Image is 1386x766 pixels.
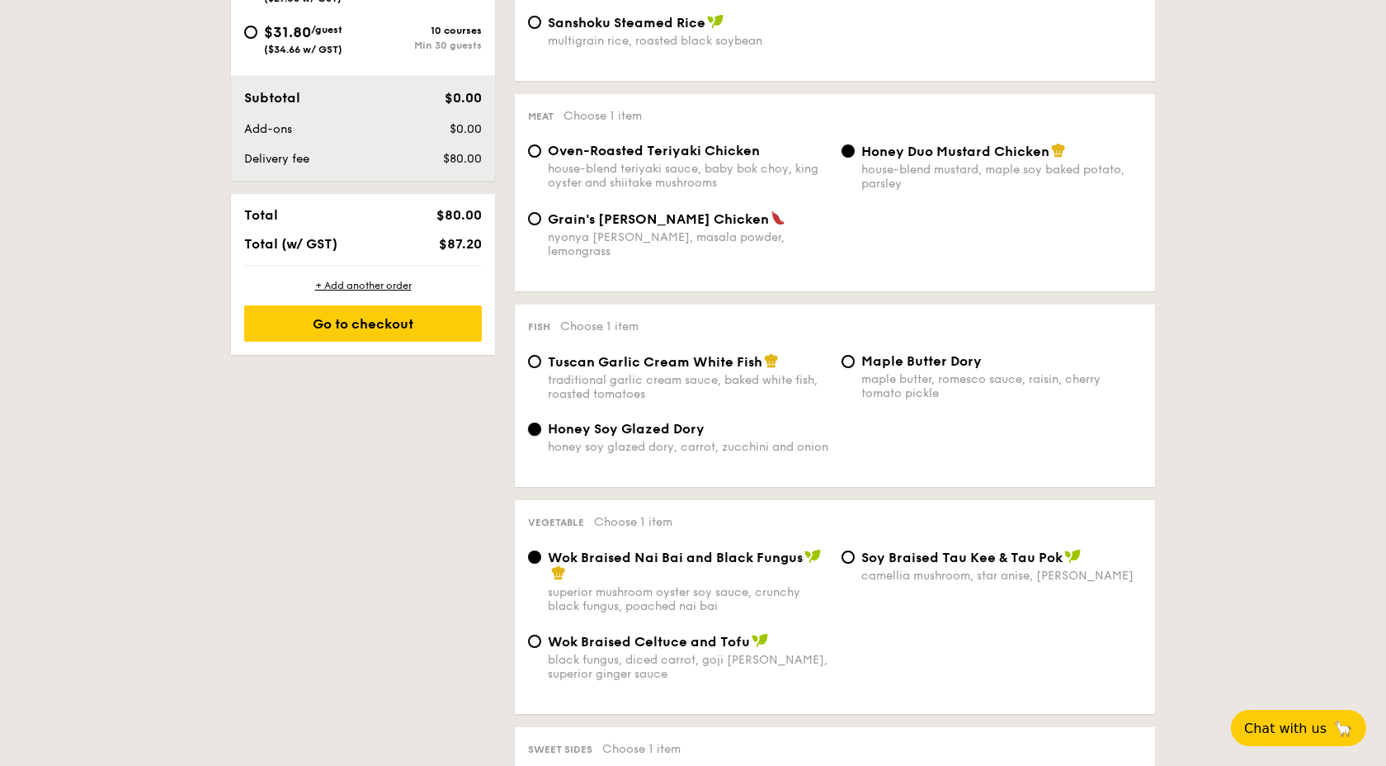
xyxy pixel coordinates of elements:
div: house-blend mustard, maple soy baked potato, parsley [861,163,1142,191]
input: Wok Braised Celtuce and Tofublack fungus, diced carrot, goji [PERSON_NAME], superior ginger sauce [528,635,541,648]
input: ⁠Soy Braised Tau Kee & Tau Pokcamellia mushroom, star anise, [PERSON_NAME] [841,551,855,564]
div: superior mushroom oyster soy sauce, crunchy black fungus, poached nai bai [548,585,828,613]
img: icon-vegan.f8ff3823.svg [707,14,724,29]
span: Sanshoku Steamed Rice [548,15,705,31]
div: nyonya [PERSON_NAME], masala powder, lemongrass [548,230,828,258]
span: Grain's [PERSON_NAME] Chicken [548,211,769,227]
img: icon-chef-hat.a58ddaea.svg [551,565,566,580]
span: Meat [528,111,554,122]
span: /guest [311,24,342,35]
div: + Add another order [244,279,482,292]
input: Tuscan Garlic Cream White Fishtraditional garlic cream sauce, baked white fish, roasted tomatoes [528,355,541,368]
span: $80.00 [436,207,482,223]
span: Choose 1 item [602,742,681,756]
span: $80.00 [443,152,482,166]
img: icon-chef-hat.a58ddaea.svg [1051,143,1066,158]
span: Wok Braised Nai Bai and Black Fungus [548,550,803,565]
div: 10 courses [363,25,482,36]
input: $31.80/guest($34.66 w/ GST)10 coursesMin 30 guests [244,26,257,39]
input: Grain's [PERSON_NAME] Chickennyonya [PERSON_NAME], masala powder, lemongrass [528,212,541,225]
img: icon-spicy.37a8142b.svg [771,210,785,225]
img: icon-vegan.f8ff3823.svg [752,633,768,648]
span: $31.80 [264,23,311,41]
img: icon-chef-hat.a58ddaea.svg [764,353,779,368]
div: multigrain rice, roasted black soybean [548,34,828,48]
span: Tuscan Garlic Cream White Fish [548,354,762,370]
input: Sanshoku Steamed Ricemultigrain rice, roasted black soybean [528,16,541,29]
span: Chat with us [1244,721,1327,736]
span: ($34.66 w/ GST) [264,44,342,55]
span: Honey Duo Mustard Chicken [861,144,1049,159]
span: Sweet sides [528,744,592,755]
div: camellia mushroom, star anise, [PERSON_NAME] [861,569,1142,583]
span: Choose 1 item [594,515,672,529]
div: traditional garlic cream sauce, baked white fish, roasted tomatoes [548,373,828,401]
input: Oven-Roasted Teriyaki Chickenhouse-blend teriyaki sauce, baby bok choy, king oyster and shiitake ... [528,144,541,158]
span: $87.20 [439,236,482,252]
input: Honey Soy Glazed Doryhoney soy glazed dory, carrot, zucchini and onion [528,423,541,436]
span: 🦙 [1333,719,1353,738]
div: black fungus, diced carrot, goji [PERSON_NAME], superior ginger sauce [548,653,828,681]
img: icon-vegan.f8ff3823.svg [1064,549,1081,564]
span: $0.00 [450,122,482,136]
span: Honey Soy Glazed Dory [548,421,705,437]
span: Oven-Roasted Teriyaki Chicken [548,143,760,158]
span: Choose 1 item [563,109,642,123]
span: Add-ons [244,122,292,136]
div: Min 30 guests [363,40,482,51]
div: honey soy glazed dory, carrot, zucchini and onion [548,440,828,454]
span: Vegetable [528,517,584,528]
span: Total (w/ GST) [244,236,337,252]
span: Wok Braised Celtuce and Tofu [548,634,750,650]
input: Wok Braised Nai Bai and Black Fungussuperior mushroom oyster soy sauce, crunchy black fungus, poa... [528,551,541,564]
span: Fish [528,321,550,333]
input: Honey Duo Mustard Chickenhouse-blend mustard, maple soy baked potato, parsley [841,144,855,158]
div: maple butter, romesco sauce, raisin, cherry tomato pickle [861,372,1142,400]
button: Chat with us🦙 [1231,710,1366,746]
span: ⁠Soy Braised Tau Kee & Tau Pok [861,550,1063,565]
span: Subtotal [244,90,300,106]
span: $0.00 [445,90,482,106]
img: icon-vegan.f8ff3823.svg [804,549,821,564]
span: Delivery fee [244,152,309,166]
input: Maple Butter Dorymaple butter, romesco sauce, raisin, cherry tomato pickle [841,355,855,368]
div: Go to checkout [244,305,482,342]
span: Choose 1 item [560,319,639,333]
span: Total [244,207,278,223]
span: Maple Butter Dory [861,353,982,369]
div: house-blend teriyaki sauce, baby bok choy, king oyster and shiitake mushrooms [548,162,828,190]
